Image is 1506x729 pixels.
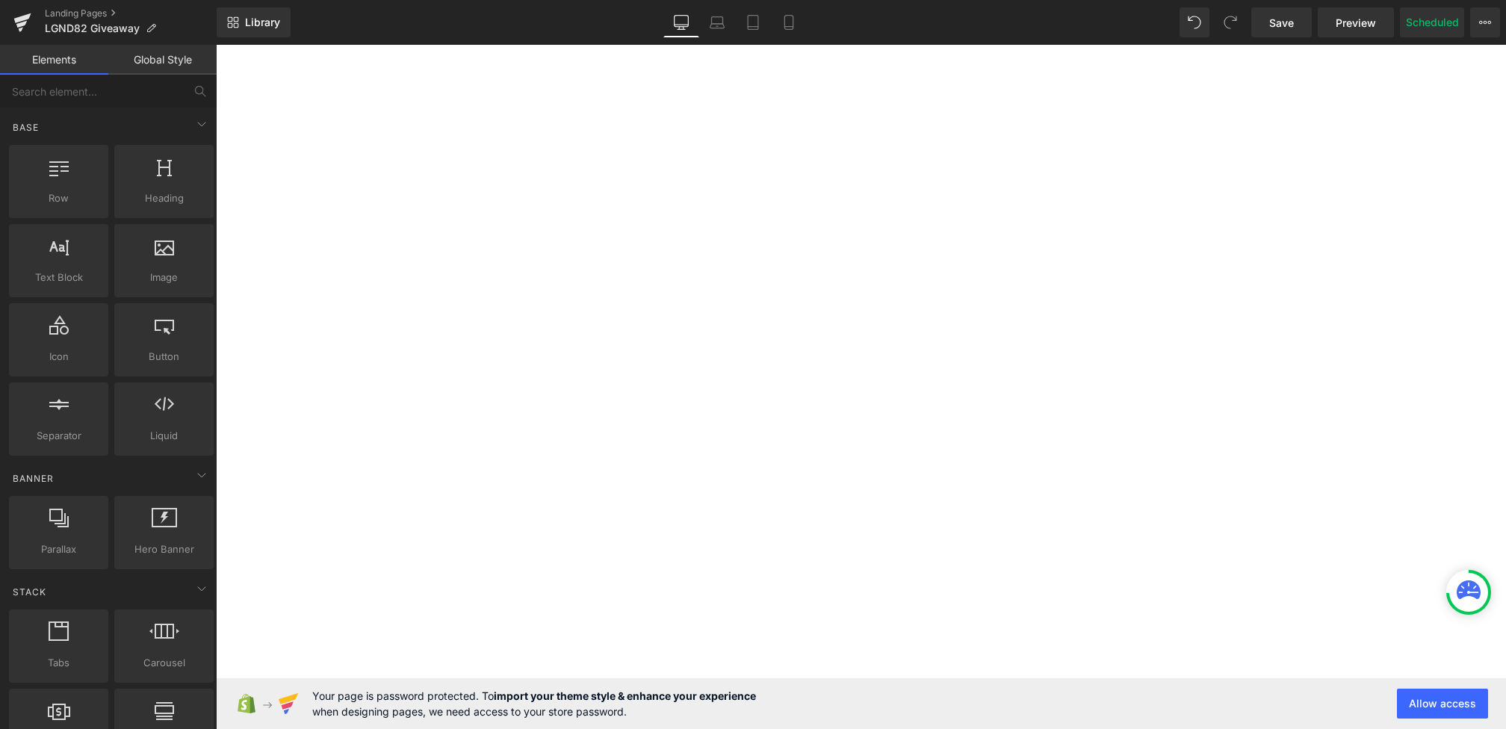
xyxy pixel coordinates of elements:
[119,190,209,206] span: Heading
[1336,15,1376,31] span: Preview
[1318,7,1394,37] a: Preview
[13,428,104,444] span: Separator
[119,349,209,364] span: Button
[1400,7,1464,37] button: Scheduled
[1269,15,1294,31] span: Save
[11,585,48,599] span: Stack
[663,7,699,37] a: Desktop
[108,45,217,75] a: Global Style
[699,7,735,37] a: Laptop
[13,349,104,364] span: Icon
[11,120,40,134] span: Base
[494,689,756,702] strong: import your theme style & enhance your experience
[45,7,217,19] a: Landing Pages
[13,270,104,285] span: Text Block
[245,16,280,29] span: Library
[13,655,104,671] span: Tabs
[119,270,209,285] span: Image
[119,542,209,557] span: Hero Banner
[1215,7,1245,37] button: Redo
[119,428,209,444] span: Liquid
[312,688,756,719] span: Your page is password protected. To when designing pages, we need access to your store password.
[11,471,55,486] span: Banner
[1180,7,1209,37] button: Undo
[13,190,104,206] span: Row
[1397,689,1488,719] button: Allow access
[1470,7,1500,37] button: More
[217,7,291,37] a: New Library
[45,22,140,34] span: LGND82 Giveaway
[13,542,104,557] span: Parallax
[771,7,807,37] a: Mobile
[119,655,209,671] span: Carousel
[735,7,771,37] a: Tablet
